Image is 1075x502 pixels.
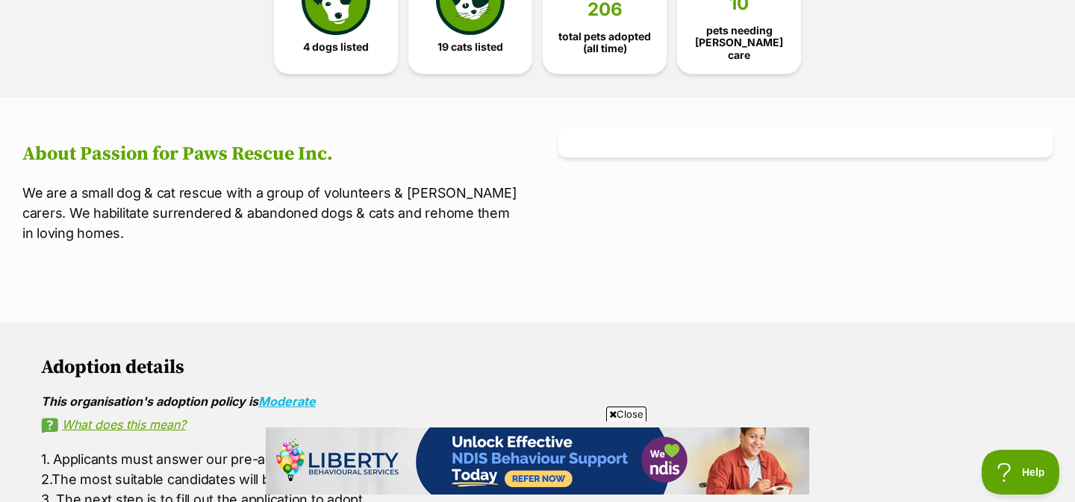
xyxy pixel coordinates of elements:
a: What does this mean? [41,418,1034,431]
iframe: Help Scout Beacon - Open [982,450,1060,495]
div: This organisation's adoption policy is [41,395,1034,408]
span: total pets adopted (all time) [555,31,654,54]
h2: About Passion for Paws Rescue Inc. [22,143,517,166]
p: We are a small dog & cat rescue with a group of volunteers & [PERSON_NAME] carers. We habilitate ... [22,183,517,243]
span: 4 dogs listed [303,41,369,53]
span: 19 cats listed [437,41,503,53]
iframe: Advertisement [266,427,809,495]
span: pets needing [PERSON_NAME] care [690,25,788,60]
span: Close [606,407,646,421]
h2: Adoption details [41,357,1034,379]
a: Moderate [258,394,316,409]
